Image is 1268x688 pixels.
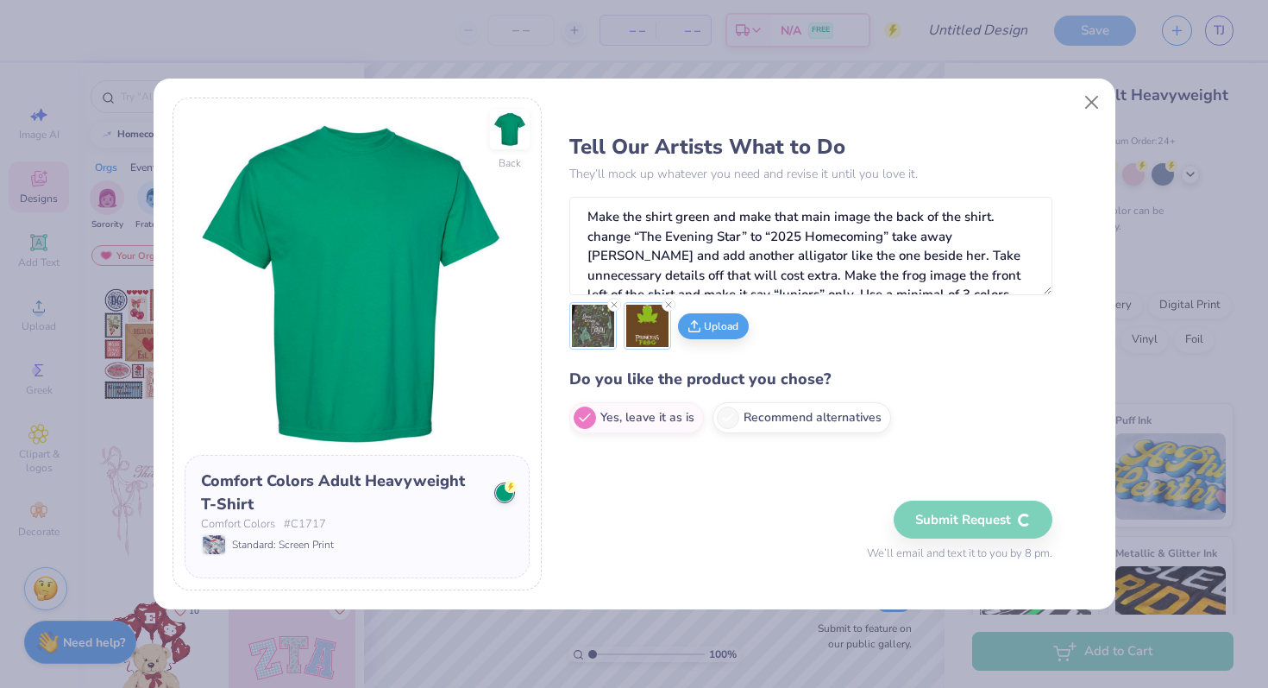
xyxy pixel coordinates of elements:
label: Recommend alternatives [712,402,891,433]
h3: Tell Our Artists What to Do [569,134,1052,160]
h4: Do you like the product you chose? [569,367,1052,392]
label: Yes, leave it as is [569,402,704,433]
img: Back [493,112,527,147]
p: They’ll mock up whatever you need and revise it until you love it. [569,165,1052,183]
span: Comfort Colors [201,516,275,533]
div: Back [499,155,521,171]
img: Standard: Screen Print [203,535,225,554]
textarea: Make the shirt green and make that main image the back of the shirt. change “The Evening Star” to... [569,197,1052,295]
span: We’ll email and text it to you by 8 pm. [867,546,1052,563]
img: Front [185,110,530,455]
button: Close [1075,85,1108,118]
span: Standard: Screen Print [232,537,334,552]
div: Comfort Colors Adult Heavyweight T-Shirt [201,470,482,516]
span: # C1717 [284,516,326,533]
button: Upload [678,313,749,339]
